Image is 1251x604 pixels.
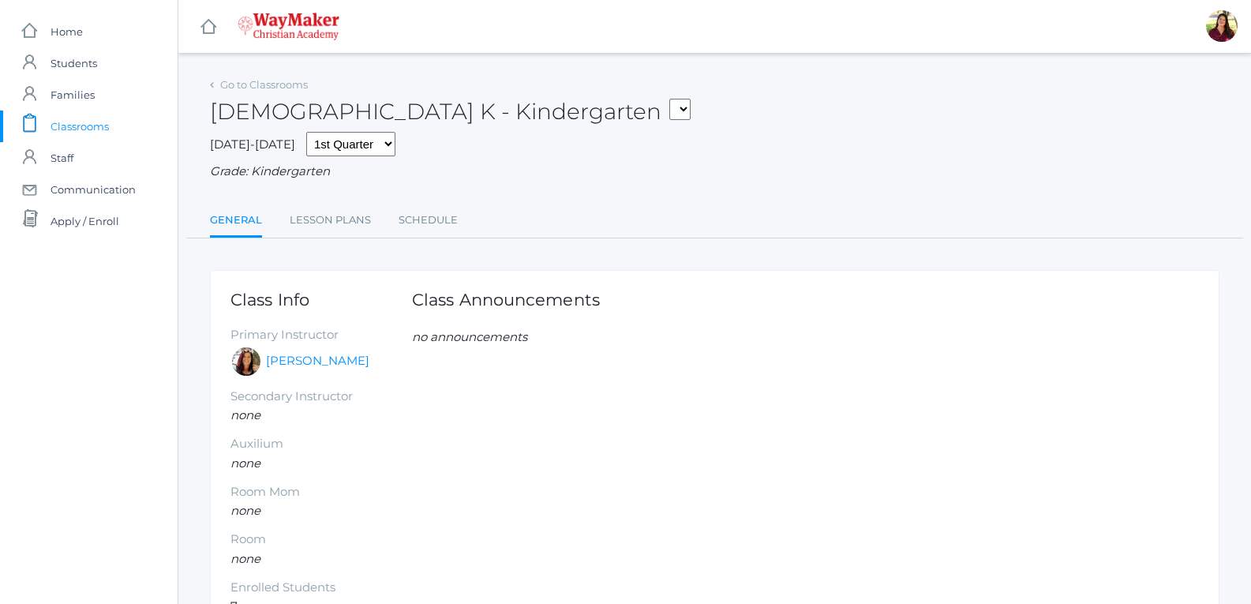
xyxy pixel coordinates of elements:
span: Apply / Enroll [51,205,119,237]
h5: Auxilium [230,437,412,451]
em: no announcements [412,329,527,344]
a: Go to Classrooms [220,78,308,91]
h5: Primary Instructor [230,328,412,342]
h5: Secondary Instructor [230,390,412,403]
h5: Room [230,533,412,546]
h5: Enrolled Students [230,581,412,595]
span: Families [51,79,95,111]
span: [DATE]-[DATE] [210,137,295,152]
div: Grade: Kindergarten [210,163,1219,181]
a: Schedule [399,204,458,236]
div: Gina Pecor [230,346,262,377]
em: none [230,456,260,471]
em: none [230,503,260,518]
em: none [230,551,260,566]
a: Lesson Plans [290,204,371,236]
span: Communication [51,174,136,205]
em: none [230,407,260,422]
h2: [DEMOGRAPHIC_DATA] K - Kindergarten [210,99,691,124]
img: 4_waymaker-logo-stack-white.png [238,13,339,40]
span: Students [51,47,97,79]
h5: Room Mom [230,486,412,499]
div: Elizabeth Benzinger [1206,10,1238,42]
span: Classrooms [51,111,109,142]
a: General [210,204,262,238]
span: Staff [51,142,73,174]
a: [PERSON_NAME] [266,352,369,370]
h1: Class Announcements [412,291,600,309]
span: Home [51,16,83,47]
h1: Class Info [230,291,412,309]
